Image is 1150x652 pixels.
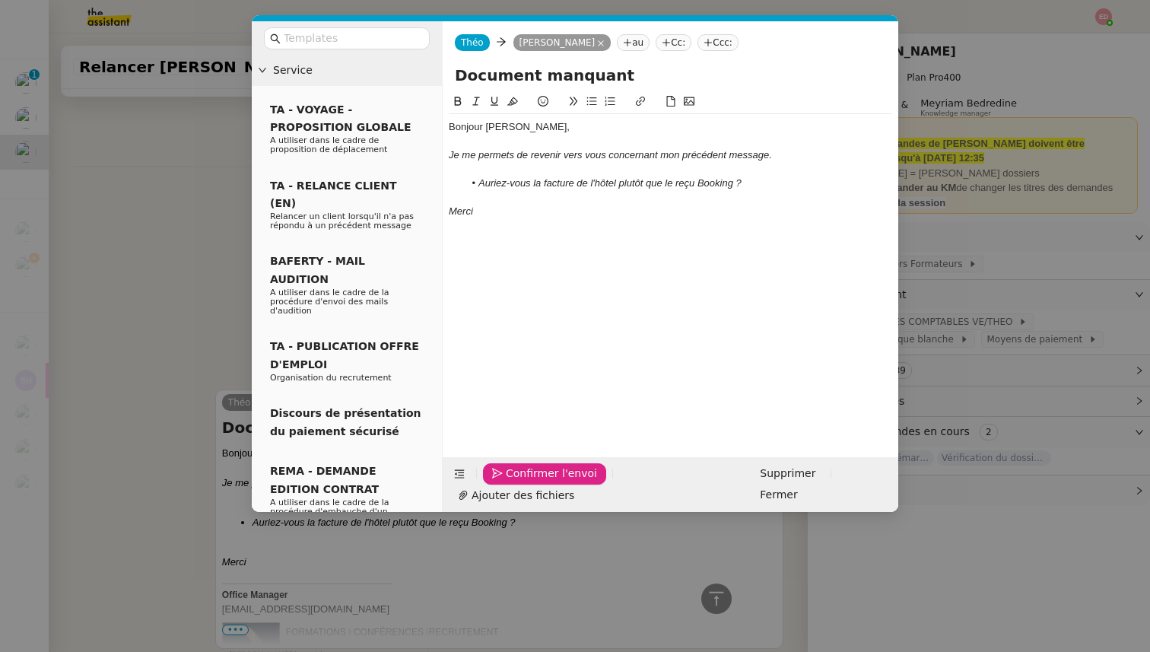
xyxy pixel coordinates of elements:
span: Supprimer [760,465,815,482]
button: Fermer [751,485,806,506]
span: Fermer [760,486,797,504]
span: TA - VOYAGE - PROPOSITION GLOBALE [270,103,411,133]
button: Ajouter des fichiers [449,485,583,506]
em: Je me permets de revenir vers vous concernant mon précédent message. [449,149,772,161]
nz-tag: Ccc: [697,34,739,51]
span: A utiliser dans le cadre de proposition de déplacement [270,135,387,154]
button: Confirmer l'envoi [483,463,606,485]
span: A utiliser dans le cadre de la procédure d'envoi des mails d'audition [270,288,389,316]
nz-tag: Cc: [656,34,691,51]
input: Templates [284,30,421,47]
span: TA - PUBLICATION OFFRE D'EMPLOI [270,340,419,370]
span: Service [273,62,436,79]
span: Ajouter des fichiers [472,487,574,504]
span: TA - RELANCE CLIENT (EN) [270,180,397,209]
span: BAFERTY - MAIL AUDITION [270,255,365,285]
button: Supprimer [751,463,824,485]
span: A utiliser dans le cadre de la procédure d'embauche d'un nouveau salarié [270,498,389,526]
input: Subject [455,64,886,87]
span: Théo [461,37,484,48]
em: Merci [449,205,473,217]
span: REMA - DEMANDE EDITION CONTRAT [270,465,379,495]
div: Service [252,56,442,85]
nz-tag: [PERSON_NAME] [513,34,612,51]
div: Bonjour [PERSON_NAME], [449,120,892,134]
span: Discours de présentation du paiement sécurisé [270,407,421,437]
nz-tag: au [617,34,650,51]
span: Relancer un client lorsqu'il n'a pas répondu à un précédent message [270,212,414,231]
em: Auriez-vous la facture de l'hôtel plutôt que le reçu Booking ? [478,177,742,189]
span: Confirmer l'envoi [506,465,597,482]
span: Organisation du recrutement [270,373,392,383]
